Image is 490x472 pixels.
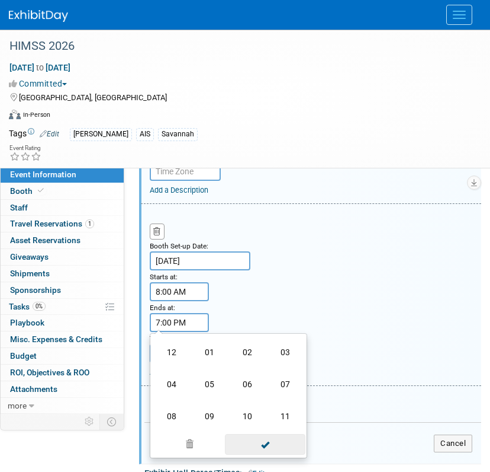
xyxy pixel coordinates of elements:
i: Booth reservation complete [38,187,44,194]
a: Misc. Expenses & Credits [1,331,124,347]
div: Event Format [9,108,475,126]
span: Travel Reservations [10,219,94,228]
td: 10 [228,400,266,432]
span: Tasks [9,302,46,311]
td: 02 [228,336,266,368]
td: 04 [153,368,191,400]
a: Sponsorships [1,282,124,298]
small: Booth Set-up Date: [150,242,208,250]
td: Toggle Event Tabs [100,414,124,429]
div: Savannah [158,128,198,141]
a: Event Information [1,167,124,183]
button: Committed [9,78,72,90]
span: Asset Reservations [10,235,80,245]
span: to [34,63,46,72]
input: Time Zone [150,162,221,181]
a: Tasks0% [1,299,124,315]
span: Giveaways [10,252,49,261]
small: Starts at: [150,273,178,281]
td: 11 [266,400,304,432]
td: 01 [191,336,228,368]
div: In-Person [22,110,50,119]
a: Giveaways [1,249,124,265]
img: ExhibitDay [9,10,68,22]
td: Personalize Event Tab Strip [79,414,100,429]
span: Event Information [10,170,76,179]
div: Event Rating [9,145,41,151]
span: Sponsorships [10,285,61,295]
span: Shipments [10,269,50,278]
td: Tags [9,127,59,141]
a: Shipments [1,266,124,282]
span: 0% [33,302,46,311]
td: 05 [191,368,228,400]
input: Date [150,251,250,270]
button: Menu [446,5,472,25]
span: more [8,401,27,410]
img: Format-Inperson.png [9,110,21,119]
div: HIMSS 2026 [5,36,466,57]
a: Edit [40,130,59,138]
a: more [1,398,124,414]
a: Travel Reservations1 [1,216,124,232]
button: Cancel [434,435,472,452]
input: End Time [150,313,209,332]
span: ROI, Objectives & ROO [10,368,89,377]
td: 08 [153,400,191,432]
span: 1 [85,219,94,228]
span: Misc. Expenses & Credits [10,334,102,344]
a: Done [224,437,306,454]
span: Staff [10,203,28,212]
span: [GEOGRAPHIC_DATA], [GEOGRAPHIC_DATA] [19,93,167,102]
a: Budget [1,348,124,364]
a: Playbook [1,315,124,331]
span: Budget [10,351,37,361]
a: Clear selection [153,436,226,453]
span: Attachments [10,384,57,394]
td: 12 [153,336,191,368]
small: Ends at: [150,304,175,312]
div: AIS [136,128,154,141]
span: Booth [10,186,46,196]
input: Start Time [150,282,209,301]
td: 09 [191,400,228,432]
a: Asset Reservations [1,232,124,248]
td: 07 [266,368,304,400]
td: 03 [266,336,304,368]
span: Playbook [10,318,44,327]
span: [DATE] [DATE] [9,62,71,73]
a: ROI, Objectives & ROO [1,365,124,381]
a: Add a Description [150,186,208,194]
div: [PERSON_NAME] [70,128,132,141]
a: Booth [1,183,124,199]
a: Attachments [1,381,124,397]
td: 06 [228,368,266,400]
a: Staff [1,200,124,216]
